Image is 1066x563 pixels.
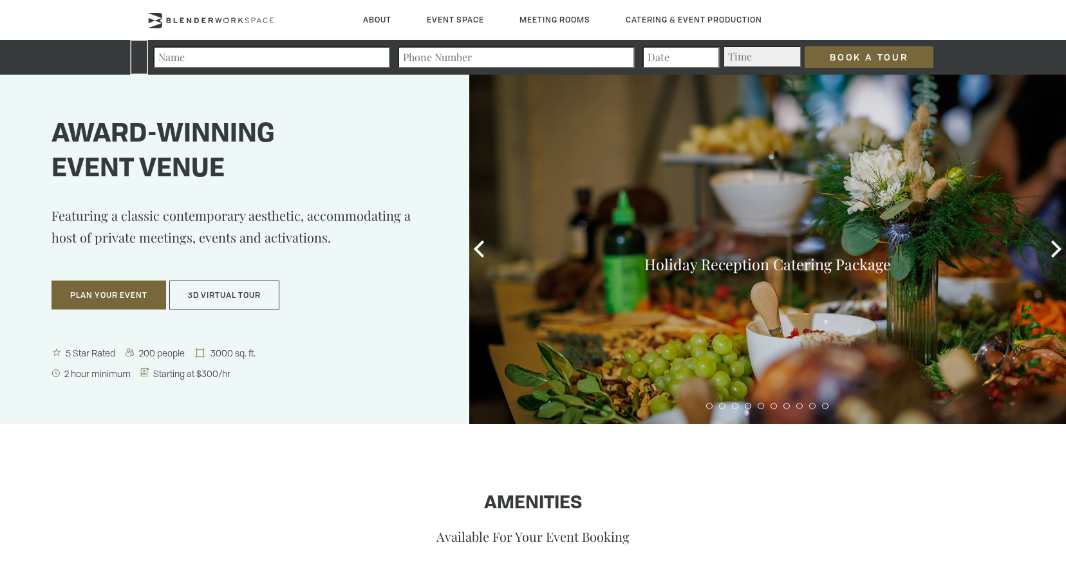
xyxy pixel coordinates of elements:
input: Name [153,46,390,68]
h1: Award-winning event venue [51,118,437,187]
span: 5 Star Rated [63,347,119,359]
button: Plan Your Event [51,281,166,310]
span: 3000 sq. ft. [208,347,259,359]
span: Starting at $300/hr [151,367,234,380]
input: Book a Tour [805,46,933,68]
button: 3D Virtual Tour [169,281,279,310]
p: Featuring a classic contemporary aesthetic, accommodating a host of private meetings, events and ... [51,205,437,268]
span: 2 hour minimum [62,367,135,380]
p: Available For Your Event Booking [147,528,919,545]
a: Holiday Reception Catering Package [644,254,891,274]
h1: Amenities [147,494,919,514]
span: 200 people [136,347,189,359]
input: Date [642,46,720,68]
input: Phone Number [398,46,635,68]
